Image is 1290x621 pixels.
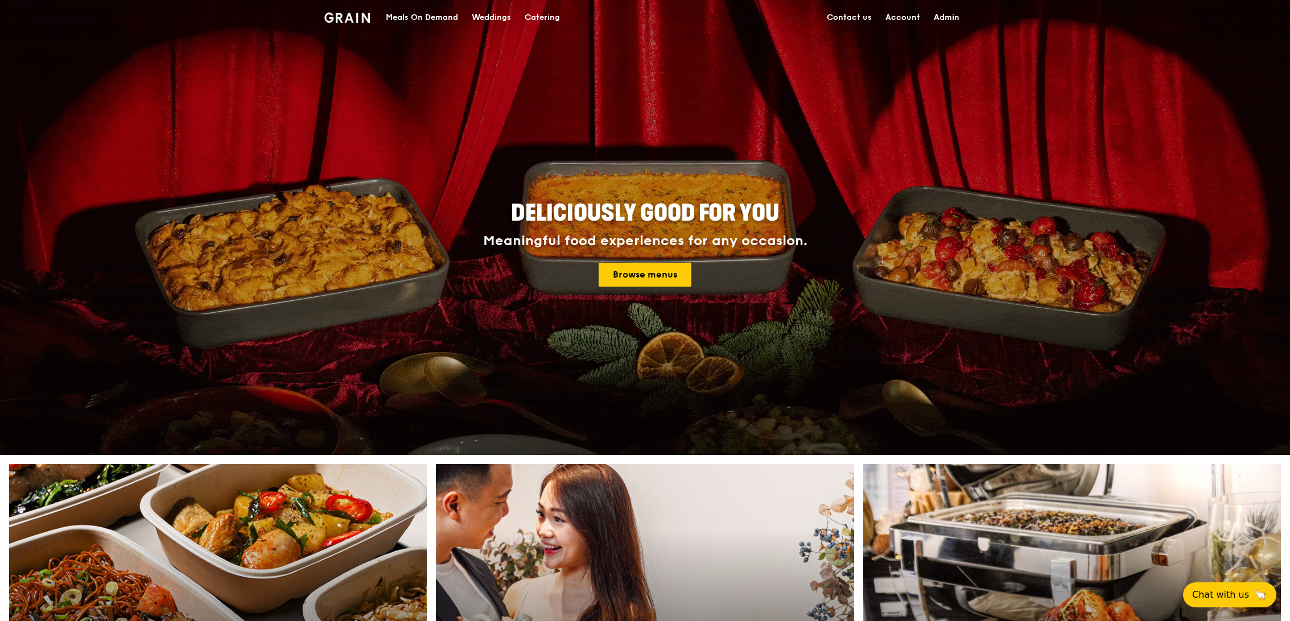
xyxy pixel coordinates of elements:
a: Catering [518,1,567,35]
div: Meals On Demand [386,1,458,35]
span: 🦙 [1254,588,1267,602]
a: Weddings [465,1,518,35]
div: Meaningful food experiences for any occasion. [440,233,850,249]
a: Account [879,1,927,35]
div: Catering [525,1,560,35]
button: Chat with us🦙 [1183,582,1276,607]
div: Weddings [472,1,511,35]
img: Grain [324,13,370,23]
a: Admin [927,1,966,35]
a: Contact us [820,1,879,35]
span: Deliciously good for you [511,200,779,227]
span: Chat with us [1192,588,1249,602]
a: Browse menus [599,263,691,287]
